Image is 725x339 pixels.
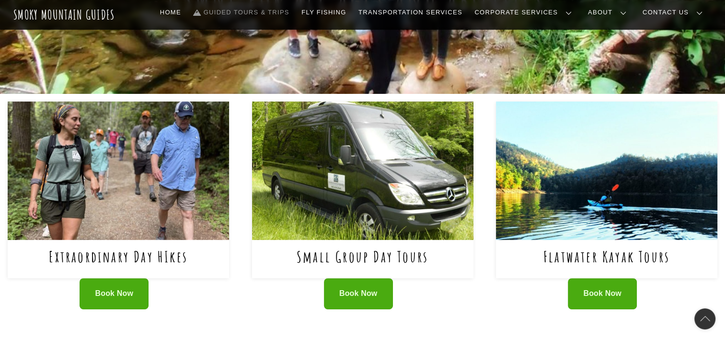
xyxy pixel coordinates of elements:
[496,102,717,240] img: Flatwater Kayak Tours
[190,2,293,23] a: Guided Tours & Trips
[298,2,350,23] a: Fly Fishing
[49,247,188,266] a: Extraordinary Day HIkes
[324,278,393,309] a: Book Now
[252,102,473,240] img: Small Group Day Tours
[543,247,670,266] a: Flatwater Kayak Tours
[80,278,149,309] a: Book Now
[95,289,133,299] span: Book Now
[355,2,466,23] a: Transportation Services
[584,2,634,23] a: About
[156,2,185,23] a: Home
[13,7,115,23] a: Smoky Mountain Guides
[471,2,579,23] a: Corporate Services
[297,247,428,266] a: Small Group Day Tours
[639,2,710,23] a: Contact Us
[583,289,621,299] span: Book Now
[568,278,637,309] a: Book Now
[8,102,229,240] img: Extraordinary Day HIkes
[339,289,378,299] span: Book Now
